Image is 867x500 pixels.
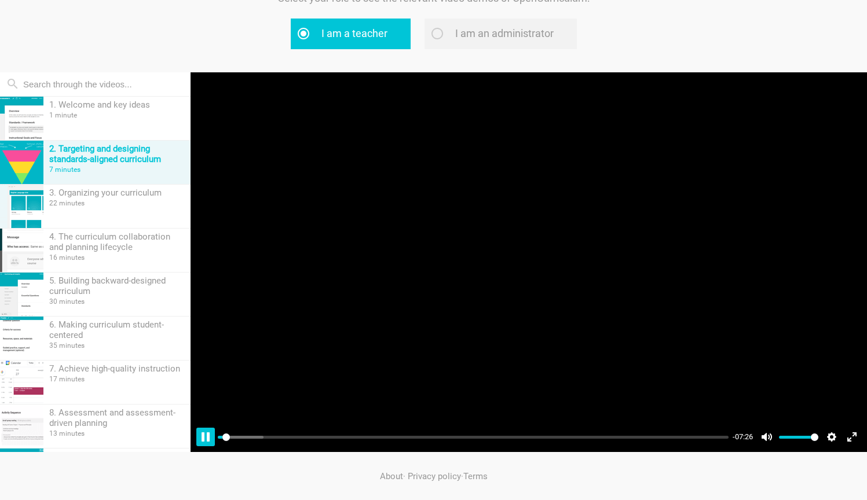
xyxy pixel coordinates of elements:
div: 22 minutes [49,199,185,207]
button: Pause [196,428,215,446]
input: Seek [218,432,729,443]
div: 7 minutes [49,166,185,174]
label: I am an administrator [425,19,577,49]
div: 35 minutes [49,341,185,350]
label: I am a teacher [291,19,411,49]
div: 8. Assessment and assessment-driven planning [49,407,185,428]
div: 13 minutes [49,429,185,437]
div: 3. Organizing your curriculum [49,187,185,198]
a: Terms [463,471,488,481]
div: 17 minutes [49,375,185,383]
div: 9. Storing handouts and digital resources [49,451,185,472]
a: About [380,471,403,481]
div: 1. Welcome and key ideas [49,100,185,110]
div: Current time [730,431,756,443]
div: 2. Targeting and designing standards-aligned curriculum [49,144,185,164]
a: Privacy policy [408,471,461,481]
div: 1 minute [49,111,185,119]
div: 7. Achieve high-quality instruction [49,363,185,374]
input: Volume [779,432,818,443]
div: 30 minutes [49,297,185,306]
div: 4. The curriculum collaboration and planning lifecycle [49,231,185,252]
div: 5. Building backward-designed curriculum [49,275,185,296]
div: 16 minutes [49,253,185,262]
div: 6. Making curriculum student-centered [49,319,185,340]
